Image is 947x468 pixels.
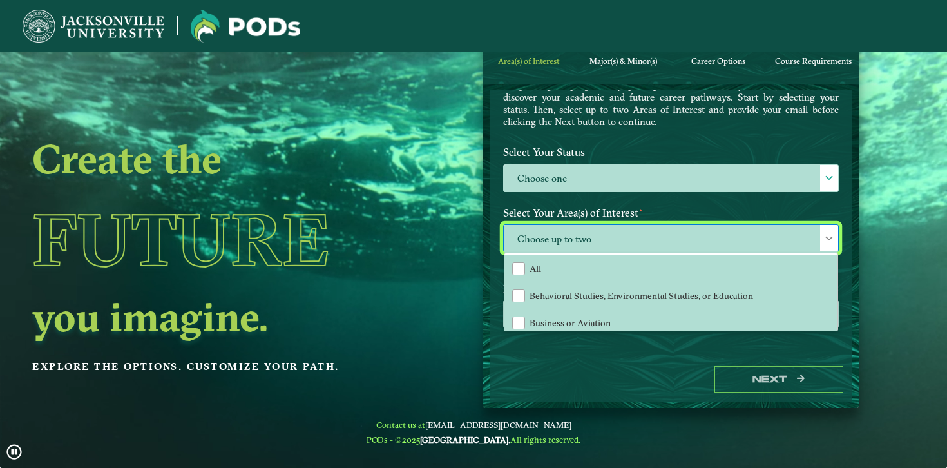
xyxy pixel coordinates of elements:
[32,357,394,376] p: Explore the options. Customize your path.
[367,434,580,445] span: PODs - ©2025 All rights reserved.
[691,56,745,66] span: Career Options
[367,420,580,430] span: Contact us at
[504,255,837,282] li: All
[638,205,644,215] sup: ⋆
[32,141,394,177] h2: Create the
[493,277,848,300] label: Enter your email below to receive a summary of the POD that you create.
[493,201,848,225] label: Select Your Area(s) of Interest
[23,10,164,43] img: Jacksonville University logo
[32,181,394,298] h1: Future
[530,290,753,302] span: Behavioral Studies, Environmental Studies, or Education
[498,56,559,66] span: Area(s) of Interest
[191,10,300,43] img: Jacksonville University logo
[775,56,852,66] span: Course Requirements
[530,317,611,329] span: Business or Aviation
[32,298,394,335] h2: you imagine.
[503,300,839,328] input: Enter your email
[493,141,848,164] label: Select Your Status
[530,263,541,275] span: All
[589,56,657,66] span: Major(s) & Minor(s)
[420,434,510,445] a: [GEOGRAPHIC_DATA].
[503,256,839,268] p: Maximum 2 selections are allowed
[425,420,571,430] a: [EMAIL_ADDRESS][DOMAIN_NAME]
[504,225,838,253] span: Choose up to two
[714,366,843,393] button: Next
[504,282,837,309] li: Behavioral Studies, Environmental Studies, or Education
[504,165,838,193] label: Choose one
[504,309,837,336] li: Business or Aviation
[503,54,839,128] p: [GEOGRAPHIC_DATA] offers you the freedom to pursue your passions and the flexibility to customize...
[503,254,508,263] sup: ⋆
